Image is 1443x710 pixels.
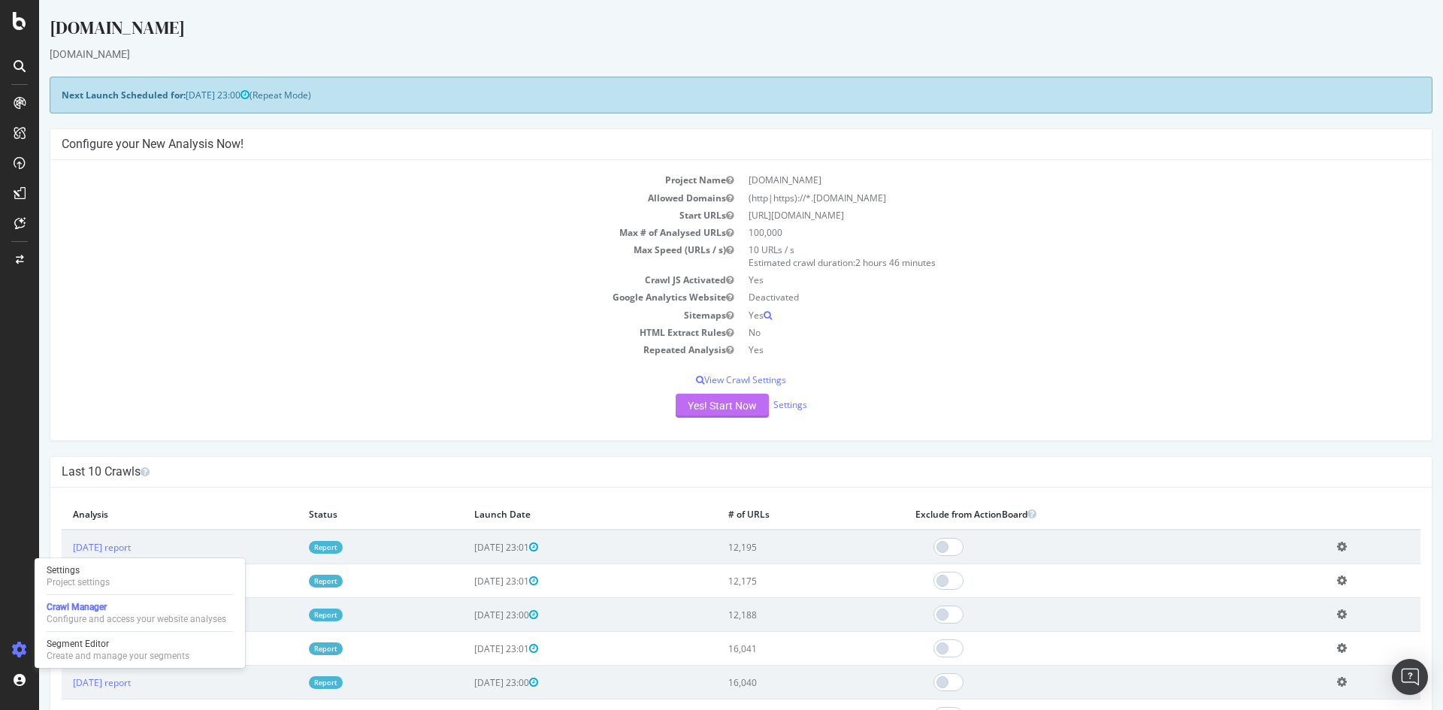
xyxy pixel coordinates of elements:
[23,171,702,189] td: Project Name
[435,676,499,689] span: [DATE] 23:00
[23,341,702,358] td: Repeated Analysis
[1392,659,1428,695] div: Open Intercom Messenger
[47,564,110,576] div: Settings
[702,241,1381,271] td: 10 URLs / s Estimated crawl duration:
[11,77,1393,113] div: (Repeat Mode)
[23,464,1381,479] h4: Last 10 Crawls
[41,636,239,663] a: Segment EditorCreate and manage your segments
[23,499,259,530] th: Analysis
[702,289,1381,306] td: Deactivated
[41,600,239,627] a: Crawl ManagerConfigure and access your website analyses
[270,676,304,689] a: Report
[270,642,304,655] a: Report
[34,575,92,588] a: [DATE] report
[34,609,92,621] a: [DATE] report
[23,224,702,241] td: Max # of Analysed URLs
[702,224,1381,241] td: 100,000
[678,632,865,666] td: 16,041
[270,541,304,554] a: Report
[637,394,730,418] button: Yes! Start Now
[702,307,1381,324] td: Yes
[816,256,897,269] span: 2 hours 46 minutes
[23,271,702,289] td: Crawl JS Activated
[47,576,110,588] div: Project settings
[678,598,865,632] td: 12,188
[270,609,304,621] a: Report
[702,189,1381,207] td: (http|https)://*.[DOMAIN_NAME]
[424,499,678,530] th: Launch Date
[702,171,1381,189] td: [DOMAIN_NAME]
[678,564,865,598] td: 12,175
[23,289,702,306] td: Google Analytics Website
[865,499,1287,530] th: Exclude from ActionBoard
[23,89,147,101] strong: Next Launch Scheduled for:
[435,575,499,588] span: [DATE] 23:01
[47,613,226,625] div: Configure and access your website analyses
[259,499,424,530] th: Status
[435,642,499,655] span: [DATE] 23:01
[47,638,189,650] div: Segment Editor
[23,207,702,224] td: Start URLs
[702,271,1381,289] td: Yes
[23,137,1381,152] h4: Configure your New Analysis Now!
[435,609,499,621] span: [DATE] 23:00
[702,207,1381,224] td: [URL][DOMAIN_NAME]
[34,676,92,689] a: [DATE] report
[702,341,1381,358] td: Yes
[34,642,92,655] a: [DATE] report
[270,575,304,588] a: Report
[23,307,702,324] td: Sitemaps
[41,563,239,590] a: SettingsProject settings
[702,324,1381,341] td: No
[734,398,768,411] a: Settings
[23,373,1381,386] p: View Crawl Settings
[435,541,499,554] span: [DATE] 23:01
[23,189,702,207] td: Allowed Domains
[34,541,92,554] a: [DATE] report
[147,89,210,101] span: [DATE] 23:00
[678,499,865,530] th: # of URLs
[678,666,865,699] td: 16,040
[23,324,702,341] td: HTML Extract Rules
[47,601,226,613] div: Crawl Manager
[23,241,702,271] td: Max Speed (URLs / s)
[678,530,865,564] td: 12,195
[11,15,1393,47] div: [DOMAIN_NAME]
[11,47,1393,62] div: [DOMAIN_NAME]
[47,650,189,662] div: Create and manage your segments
